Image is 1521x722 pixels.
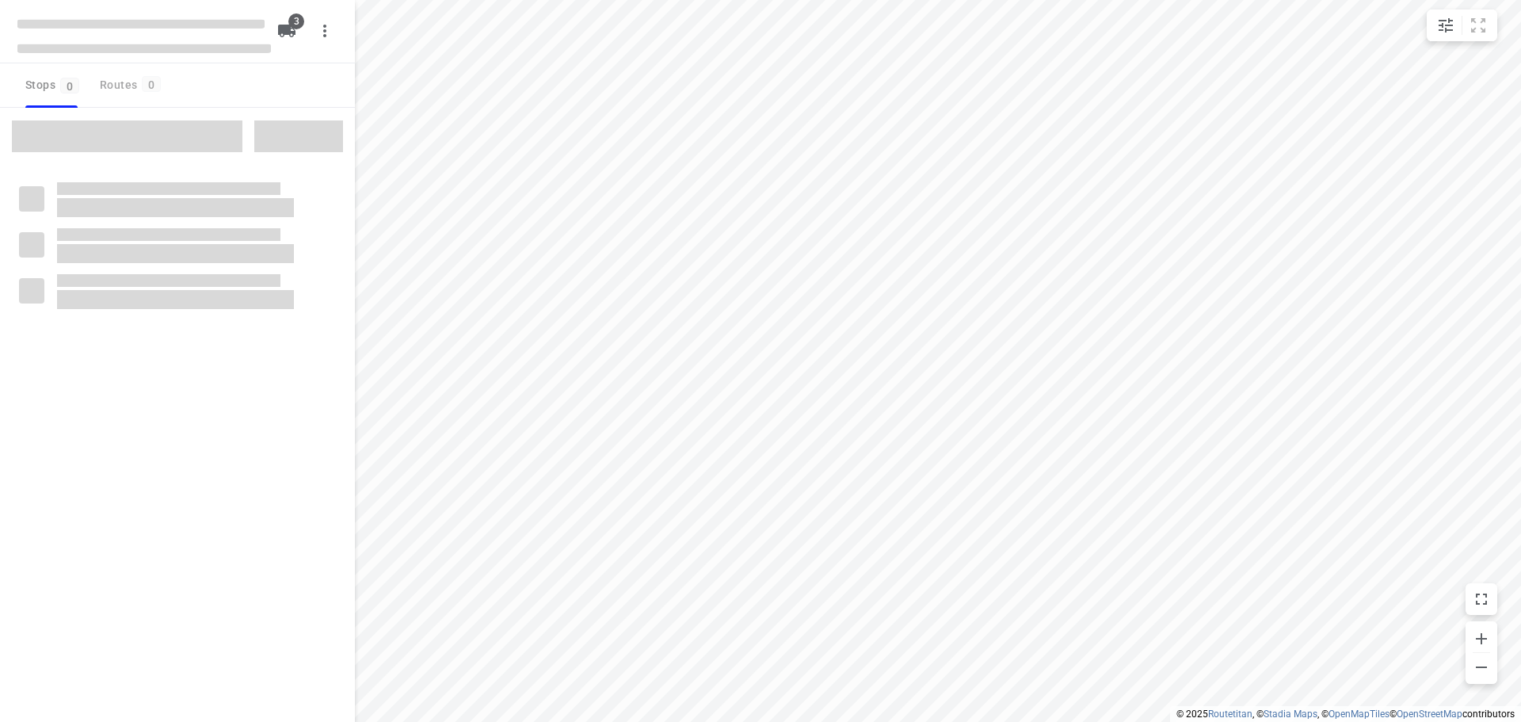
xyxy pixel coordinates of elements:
[1328,709,1389,720] a: OpenMapTiles
[1397,709,1462,720] a: OpenStreetMap
[1430,10,1462,41] button: Map settings
[1264,709,1317,720] a: Stadia Maps
[1427,10,1497,41] div: small contained button group
[1208,709,1252,720] a: Routetitan
[1176,709,1515,720] li: © 2025 , © , © © contributors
